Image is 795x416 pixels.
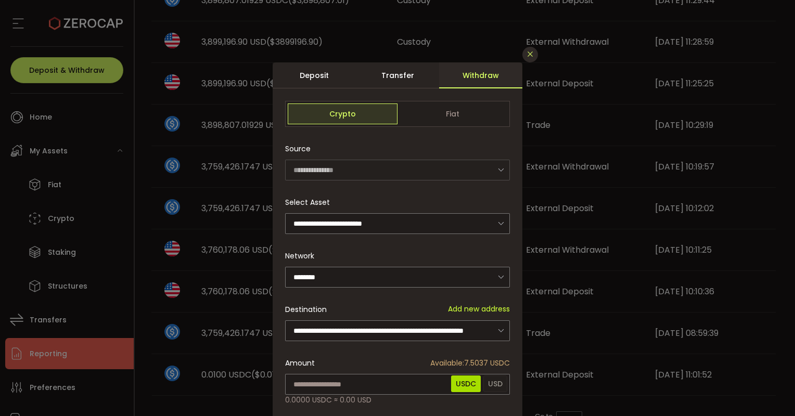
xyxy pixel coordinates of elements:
[430,358,510,369] span: 7.5037 USDC
[285,197,336,207] label: Select Asset
[430,358,464,368] span: Available:
[674,304,795,416] iframe: Chat Widget
[288,103,397,124] span: Crypto
[285,358,315,369] span: Amount
[285,138,311,159] span: Source
[285,304,327,315] span: Destination
[522,47,538,62] button: Close
[397,103,507,124] span: Fiat
[356,62,439,88] div: Transfer
[448,304,510,315] span: Add new address
[451,375,481,392] span: USDC
[285,251,320,261] label: Network
[285,395,371,406] span: 0.0000 USDC ≈ 0.00 USD
[483,375,507,392] span: USD
[439,62,522,88] div: Withdraw
[273,62,356,88] div: Deposit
